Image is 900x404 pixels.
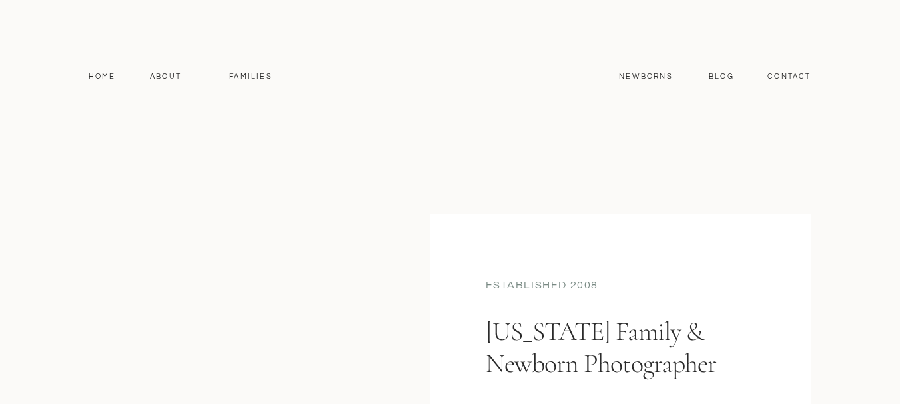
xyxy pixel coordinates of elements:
a: Blog [706,71,737,83]
a: Families [221,71,281,83]
a: Home [83,71,122,83]
div: established 2008 [486,278,756,296]
a: contact [761,71,819,83]
a: About [147,71,185,83]
a: Newborns [614,71,678,83]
